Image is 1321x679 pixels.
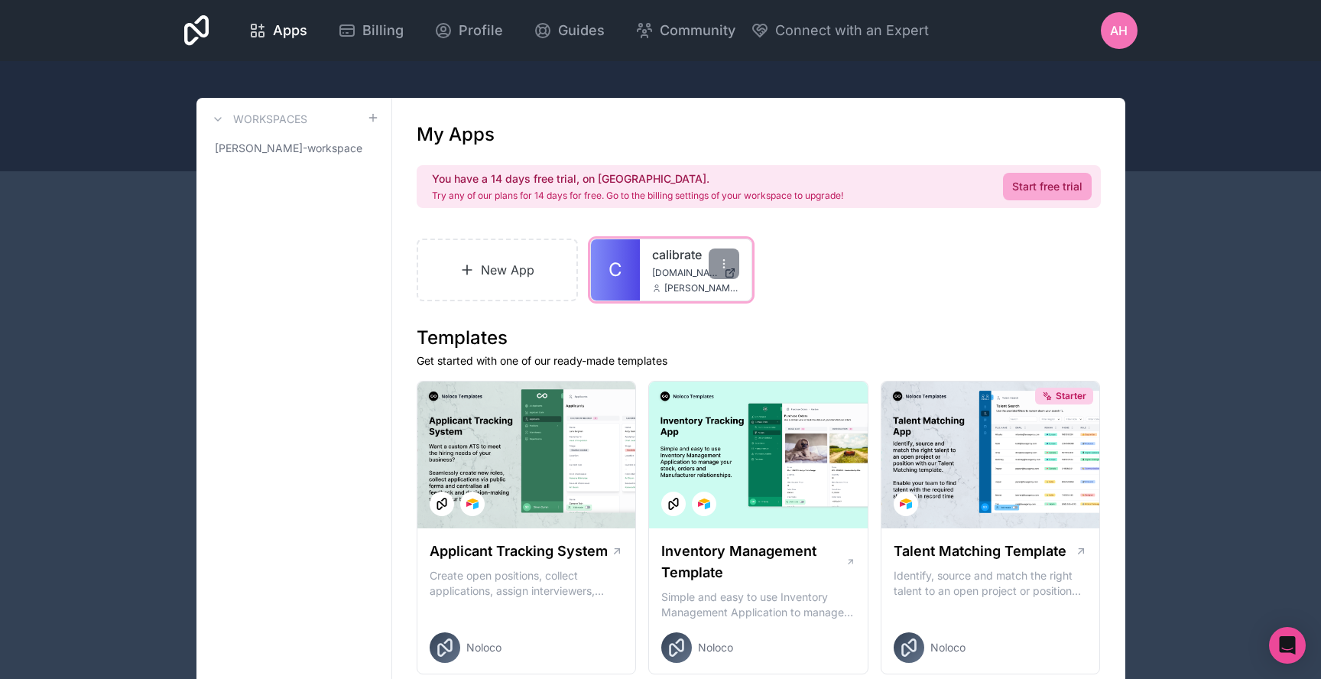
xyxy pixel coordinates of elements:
span: AH [1110,21,1128,40]
span: [DOMAIN_NAME] [652,267,718,279]
span: [PERSON_NAME]-workspace [215,141,362,156]
a: Workspaces [209,110,307,128]
a: Profile [422,14,515,47]
a: Start free trial [1003,173,1092,200]
a: New App [417,239,579,301]
img: Airtable Logo [900,498,912,510]
a: [DOMAIN_NAME] [652,267,739,279]
img: Airtable Logo [466,498,479,510]
div: Open Intercom Messenger [1269,627,1306,664]
a: Community [623,14,748,47]
span: C [609,258,622,282]
p: Simple and easy to use Inventory Management Application to manage your stock, orders and Manufact... [661,590,855,620]
p: Identify, source and match the right talent to an open project or position with our Talent Matchi... [894,568,1088,599]
span: Connect with an Expert [775,20,929,41]
span: Noloco [466,640,501,655]
h2: You have a 14 days free trial, on [GEOGRAPHIC_DATA]. [432,171,843,187]
p: Get started with one of our ready-made templates [417,353,1101,369]
a: Apps [236,14,320,47]
span: Billing [362,20,404,41]
span: Noloco [698,640,733,655]
p: Create open positions, collect applications, assign interviewers, centralise candidate feedback a... [430,568,624,599]
a: Guides [521,14,617,47]
h1: Talent Matching Template [894,541,1066,562]
span: Community [660,20,735,41]
h1: Inventory Management Template [661,541,845,583]
span: Apps [273,20,307,41]
span: Guides [558,20,605,41]
h1: Templates [417,326,1101,350]
span: Starter [1056,390,1086,402]
a: [PERSON_NAME]-workspace [209,135,379,162]
h1: My Apps [417,122,495,147]
span: Noloco [930,640,966,655]
p: Try any of our plans for 14 days for free. Go to the billing settings of your workspace to upgrade! [432,190,843,202]
img: Airtable Logo [698,498,710,510]
a: Billing [326,14,416,47]
a: C [591,239,640,301]
span: Profile [459,20,503,41]
a: calibrate [652,245,739,264]
h3: Workspaces [233,112,307,127]
h1: Applicant Tracking System [430,541,608,562]
span: [PERSON_NAME][EMAIL_ADDRESS][DOMAIN_NAME] [664,282,739,294]
button: Connect with an Expert [751,20,929,41]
